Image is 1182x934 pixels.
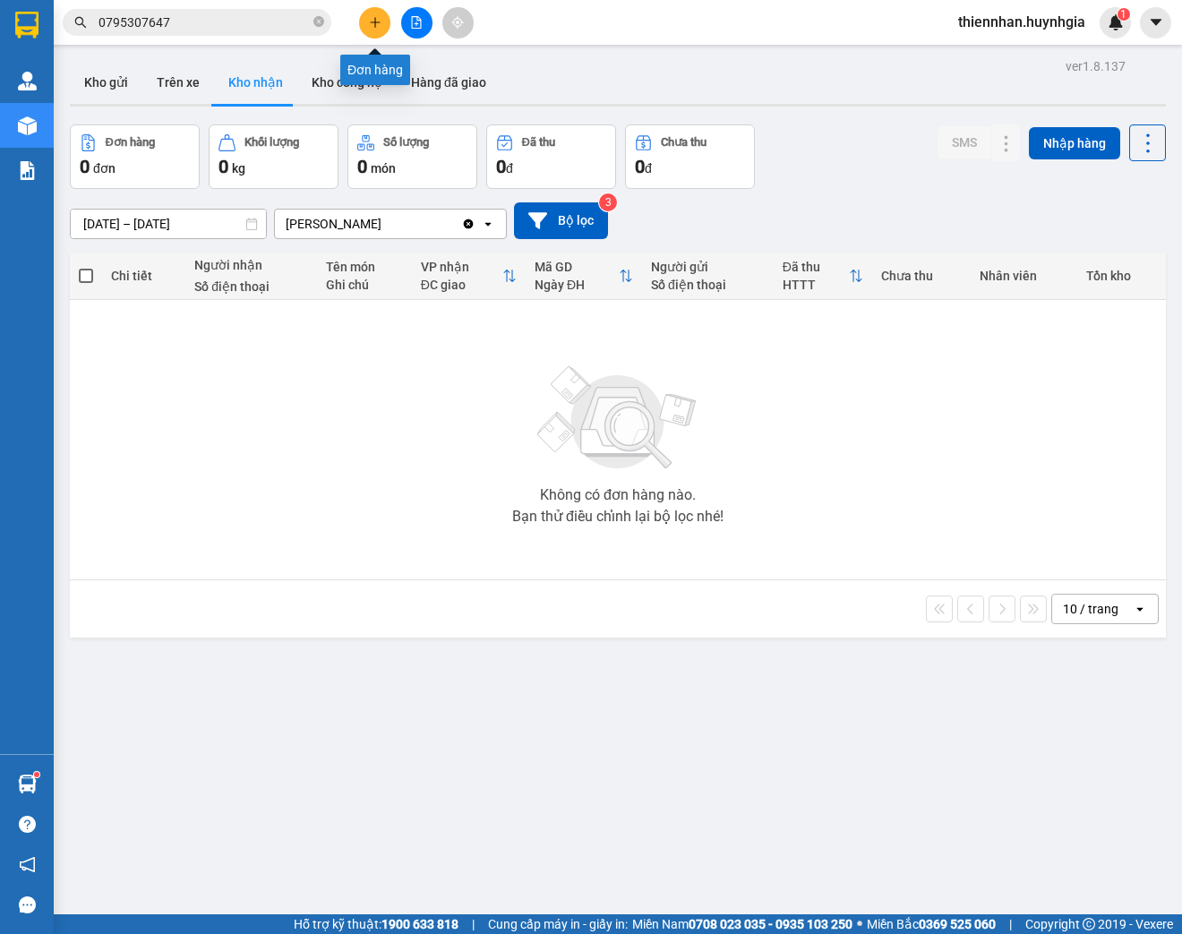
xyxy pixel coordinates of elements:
span: close-circle [313,14,324,31]
div: Tồn kho [1086,269,1157,283]
div: Ghi chú [326,278,403,292]
span: | [1009,914,1012,934]
span: 0 [218,156,228,177]
span: | [472,914,475,934]
div: Số lượng [383,136,429,149]
div: Đơn hàng [340,55,410,85]
div: Ngày ĐH [535,278,619,292]
div: Chưa thu [881,269,962,283]
button: Kho nhận [214,61,297,104]
img: warehouse-icon [18,775,37,793]
img: solution-icon [18,161,37,180]
button: Nhập hàng [1029,127,1120,159]
strong: 0708 023 035 - 0935 103 250 [689,917,852,931]
div: Chi tiết [111,269,176,283]
img: logo-vxr [15,12,39,39]
span: 0 [635,156,645,177]
sup: 1 [1118,8,1130,21]
button: Đã thu0đ [486,124,616,189]
div: Khối lượng [244,136,299,149]
span: aim [451,16,464,29]
div: Người gửi [651,260,765,274]
span: đ [645,161,652,176]
span: copyright [1083,918,1095,930]
button: Trên xe [142,61,214,104]
div: Tên món [326,260,403,274]
span: 1 [1120,8,1126,21]
img: svg+xml;base64,PHN2ZyBjbGFzcz0ibGlzdC1wbHVnX19zdmciIHhtbG5zPSJodHRwOi8vd3d3LnczLm9yZy8yMDAwL3N2Zy... [528,356,707,481]
div: VP nhận [421,260,502,274]
sup: 3 [599,193,617,211]
div: Đã thu [522,136,555,149]
span: notification [19,856,36,873]
button: Chưa thu0đ [625,124,755,189]
span: caret-down [1148,14,1164,30]
span: Cung cấp máy in - giấy in: [488,914,628,934]
span: thiennhan.huynhgia [944,11,1100,33]
div: Đơn hàng [106,136,155,149]
span: close-circle [313,16,324,27]
th: Toggle SortBy [526,253,642,300]
span: đ [506,161,513,176]
div: Bạn thử điều chỉnh lại bộ lọc nhé! [512,510,724,524]
span: 0 [496,156,506,177]
button: SMS [938,126,991,159]
img: warehouse-icon [18,116,37,135]
button: file-add [401,7,433,39]
button: aim [442,7,474,39]
div: Số điện thoại [194,279,308,294]
strong: 0369 525 060 [919,917,996,931]
input: Selected Diên Khánh. [383,215,385,233]
span: 0 [80,156,90,177]
img: warehouse-icon [18,72,37,90]
button: plus [359,7,390,39]
span: kg [232,161,245,176]
img: icon-new-feature [1108,14,1124,30]
span: 0 [357,156,367,177]
div: Mã GD [535,260,619,274]
div: Người nhận [194,258,308,272]
input: Tìm tên, số ĐT hoặc mã đơn [98,13,310,32]
button: Kho gửi [70,61,142,104]
div: 10 / trang [1063,600,1118,618]
span: ⚪️ [857,921,862,928]
div: Đã thu [783,260,849,274]
div: ver 1.8.137 [1066,56,1126,76]
th: Toggle SortBy [412,253,526,300]
div: Nhân viên [980,269,1068,283]
button: Kho công nợ [297,61,397,104]
button: caret-down [1140,7,1171,39]
strong: 1900 633 818 [381,917,458,931]
span: đơn [93,161,116,176]
div: Chưa thu [661,136,707,149]
input: Select a date range. [71,210,266,238]
svg: open [481,217,495,231]
span: message [19,896,36,913]
th: Toggle SortBy [774,253,872,300]
span: Miền Nam [632,914,852,934]
button: Đơn hàng0đơn [70,124,200,189]
span: Hỗ trợ kỹ thuật: [294,914,458,934]
div: HTTT [783,278,849,292]
span: plus [369,16,381,29]
svg: Clear value [461,217,475,231]
div: Số điện thoại [651,278,765,292]
button: Số lượng0món [347,124,477,189]
button: Hàng đã giao [397,61,501,104]
svg: open [1133,602,1147,616]
span: question-circle [19,816,36,833]
span: file-add [410,16,423,29]
span: món [371,161,396,176]
span: search [74,16,87,29]
div: Không có đơn hàng nào. [540,488,696,502]
span: Miền Bắc [867,914,996,934]
div: ĐC giao [421,278,502,292]
div: [PERSON_NAME] [286,215,381,233]
sup: 1 [34,772,39,777]
button: Bộ lọc [514,202,608,239]
button: Khối lượng0kg [209,124,338,189]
